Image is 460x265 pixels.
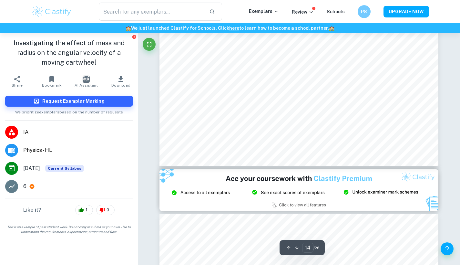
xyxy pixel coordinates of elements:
button: AI Assistant [69,72,104,90]
button: Bookmark [35,72,69,90]
button: UPGRADE NOW [383,6,429,17]
span: [DATE] [23,164,40,172]
span: We prioritize exemplars based on the number of requests [15,107,123,115]
p: Exemplars [249,8,279,15]
span: 0 [103,207,113,213]
h6: Request Exemplar Marking [42,98,105,105]
span: 🏫 [126,26,131,31]
img: Ad [159,169,438,211]
h1: Investigating the effect of mass and radius on the angular velocity of a moving cartwheel [5,38,133,67]
span: / 26 [313,245,320,251]
button: Help and Feedback [441,242,454,255]
input: Search for any exemplars... [99,3,204,21]
span: Download [111,83,130,88]
button: Report issue [132,34,137,39]
div: This exemplar is based on the current syllabus. Feel free to refer to it for inspiration/ideas wh... [45,165,84,172]
h6: We just launched Clastify for Schools. Click to learn how to become a school partner. [1,25,459,32]
h6: PS [360,8,368,15]
img: Clastify logo [31,5,72,18]
span: Current Syllabus [45,165,84,172]
div: 1 [75,205,93,215]
span: Physics - HL [23,146,133,154]
a: here [229,26,239,31]
span: This is an example of past student work. Do not copy or submit as your own. Use to understand the... [3,225,136,234]
span: 🏫 [329,26,334,31]
span: IA [23,128,133,136]
span: Share [12,83,23,88]
img: AI Assistant [83,76,90,83]
a: Schools [327,9,345,14]
span: AI Assistant [75,83,98,88]
span: 1 [82,207,91,213]
button: Fullscreen [143,38,156,51]
button: Download [104,72,138,90]
span: Bookmark [42,83,62,88]
h6: Like it? [23,206,41,214]
p: Review [292,8,314,16]
p: 6 [23,183,26,190]
button: Request Exemplar Marking [5,96,133,107]
div: 0 [96,205,115,215]
button: PS [358,5,371,18]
